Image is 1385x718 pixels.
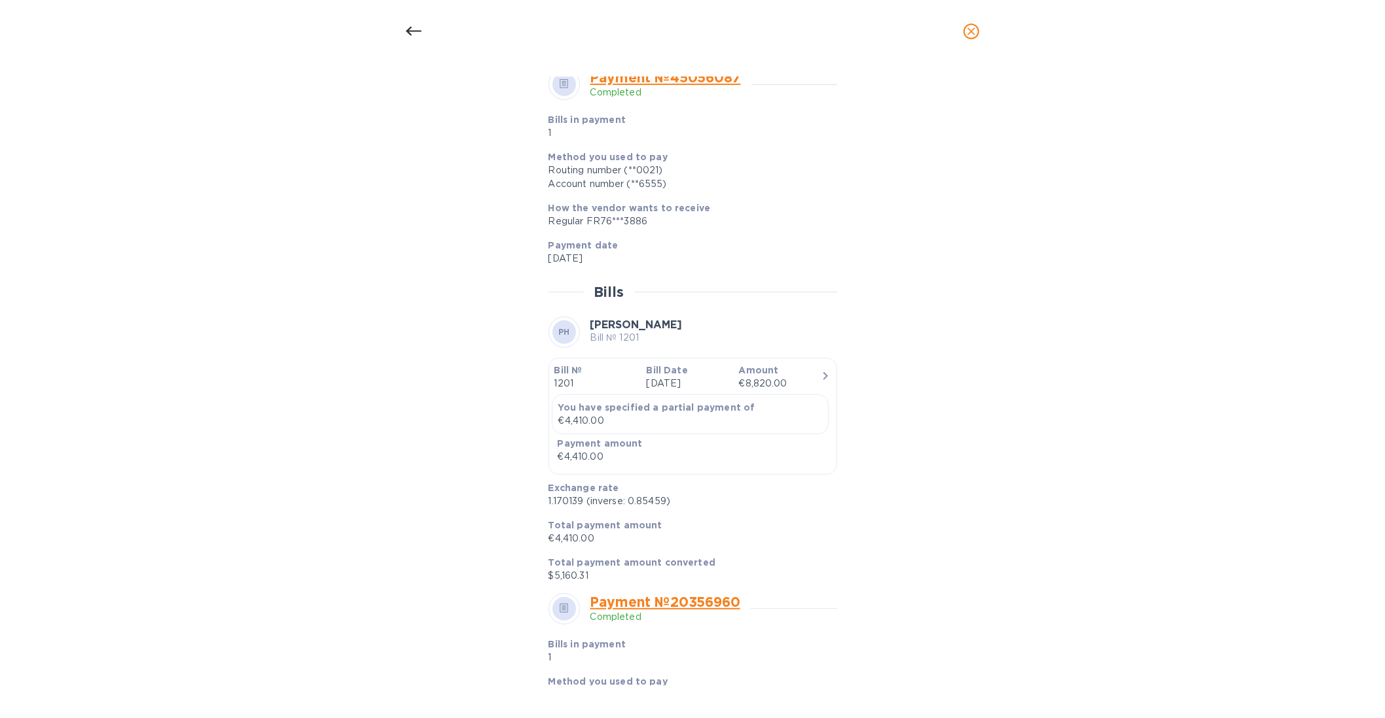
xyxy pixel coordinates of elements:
div: €8,820.00 [738,377,820,390]
b: Exchange rate [549,483,619,493]
b: Amount [738,365,778,375]
b: Total payment amount converted [549,557,716,568]
b: Bills in payment [549,114,626,125]
b: Method you used to pay [549,676,668,687]
p: Completed [590,86,741,99]
div: Routing number (**0021) [549,163,827,177]
b: Bill Date [646,365,687,375]
h2: Bills [594,284,624,300]
p: 1201 [554,377,636,390]
div: Account number (**6555) [549,177,827,191]
a: Payment № 45056087 [590,69,741,86]
div: Regular FR76***3886 [549,214,827,228]
p: 1 [549,126,734,140]
b: How the vendor wants to receive [549,203,711,213]
p: [DATE] [646,377,728,390]
b: Payment date [549,240,619,250]
p: 1 [549,651,734,664]
b: Total payment amount [549,520,662,530]
b: Bills in payment [549,639,626,649]
p: Completed [590,610,740,624]
b: [PERSON_NAME] [590,318,683,331]
p: [DATE] [549,252,827,265]
p: €4,410.00 [558,414,822,428]
b: You have specified a partial payment of [558,402,755,413]
p: $5,160.31 [549,569,827,583]
a: Payment № 20356960 [590,594,740,610]
b: Method you used to pay [549,152,668,162]
p: €4,410.00 [549,532,827,545]
p: Bill № 1201 [590,331,683,345]
div: €4,410.00 [558,450,650,464]
b: Payment amount [558,438,643,449]
button: Bill №1201Bill Date[DATE]Amount€8,820.00You have specified a partial payment of€4,410.00Payment a... [549,358,837,475]
p: 1.170139 (inverse: 0.85459) [549,494,827,508]
button: close [956,16,987,47]
b: Bill № [554,365,583,375]
b: PH [558,327,570,337]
